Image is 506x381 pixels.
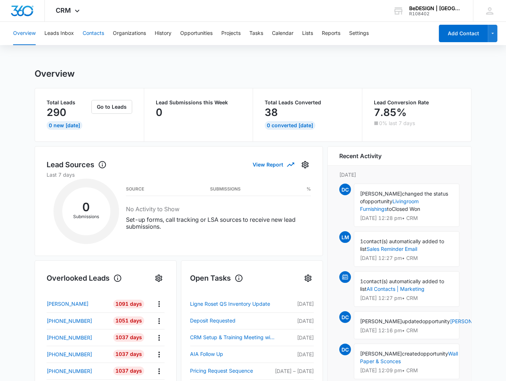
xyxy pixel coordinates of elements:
[180,22,213,45] button: Opportunities
[221,22,241,45] button: Projects
[402,350,420,357] span: created
[190,350,275,358] a: AIA Follow Up
[56,7,71,14] span: CRM
[409,11,462,16] div: account id
[299,159,311,171] button: Settings
[360,296,453,301] p: [DATE] 12:27 pm • CRM
[409,5,462,11] div: account name
[113,366,144,375] div: 1037 Days
[360,278,444,292] span: contact(s) automatically added to list
[253,158,293,171] button: View Report
[339,152,382,160] h6: Recent Activity
[360,238,444,252] span: contact(s) automatically added to list
[360,238,363,244] span: 1
[153,272,165,284] button: Settings
[190,333,275,342] a: CRM Setup & Training Meeting with [PERSON_NAME]
[47,334,92,341] p: [PHONE_NUMBER]
[47,317,92,325] p: [PHONE_NUMBER]
[153,349,165,360] button: Actions
[360,190,448,204] span: changed the status of
[387,206,392,212] span: to
[339,171,459,179] p: [DATE]
[47,273,122,284] h1: Overlooked Leads
[275,317,314,325] p: [DATE]
[190,300,275,308] a: Ligne Roset QS Inventory Update
[47,350,92,358] p: [PHONE_NUMBER]
[360,328,453,333] p: [DATE] 12:16 pm • CRM
[360,318,402,324] span: [PERSON_NAME]
[126,205,311,213] h3: No Activity to Show
[360,278,363,284] span: 1
[302,22,313,45] button: Lists
[47,121,82,130] div: 0 New [DATE]
[47,171,311,179] p: Last 7 days
[47,300,88,308] p: [PERSON_NAME]
[47,367,92,375] p: [PHONE_NUMBER]
[249,22,263,45] button: Tasks
[439,25,488,42] button: Add Contact
[339,311,351,323] span: DC
[275,367,314,375] p: [DATE] – [DATE]
[190,273,243,284] h1: Open Tasks
[47,300,108,308] a: [PERSON_NAME]
[126,187,144,191] h3: Source
[374,100,460,105] p: Lead Conversion Rate
[13,22,36,45] button: Overview
[365,198,392,204] span: opportunity
[210,187,241,191] h3: Submissions
[275,300,314,308] p: [DATE]
[450,318,492,324] a: [PERSON_NAME]
[47,334,108,341] a: [PHONE_NUMBER]
[190,366,275,375] a: Pricing Request Sequence
[339,184,351,195] span: DC
[360,190,402,197] span: [PERSON_NAME]
[91,104,132,110] a: Go to Leads
[275,350,314,358] p: [DATE]
[392,206,420,212] span: Closed Won
[91,100,132,114] button: Go to Leads
[339,344,351,355] span: DC
[153,332,165,343] button: Actions
[367,246,417,252] a: Sales Reminder Email
[62,213,110,220] p: Submissions
[374,107,407,118] p: 7.85%
[153,298,165,309] button: Actions
[126,216,311,230] p: Set-up forms, call tracking or LSA sources to receive new lead submissions.
[265,121,315,130] div: 0 Converted [DATE]
[322,22,340,45] button: Reports
[307,187,311,191] h3: %
[47,107,66,118] p: 290
[113,22,146,45] button: Organizations
[360,350,402,357] span: [PERSON_NAME]
[339,231,351,243] span: LM
[47,367,108,375] a: [PHONE_NUMBER]
[420,350,448,357] span: opportunity
[47,317,108,325] a: [PHONE_NUMBER]
[349,22,369,45] button: Settings
[47,350,108,358] a: [PHONE_NUMBER]
[83,22,104,45] button: Contacts
[47,100,90,105] p: Total Leads
[156,100,241,105] p: Lead Submissions this Week
[155,22,171,45] button: History
[113,333,144,342] div: 1037 Days
[44,22,74,45] button: Leads Inbox
[62,202,110,212] h2: 0
[113,350,144,358] div: 1037 Days
[265,100,350,105] p: Total Leads Converted
[265,107,278,118] p: 38
[367,286,424,292] a: All Contacts | Marketing
[379,121,415,126] p: 0% last 7 days
[422,318,450,324] span: opportunity
[402,318,422,324] span: updated
[156,107,162,118] p: 0
[113,300,144,308] div: 1091 Days
[190,316,275,325] a: Deposit Requested
[153,315,165,326] button: Actions
[275,334,314,341] p: [DATE]
[360,216,453,221] p: [DATE] 12:28 pm • CRM
[113,316,144,325] div: 1051 Days
[153,365,165,377] button: Actions
[272,22,293,45] button: Calendar
[35,68,75,79] h1: Overview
